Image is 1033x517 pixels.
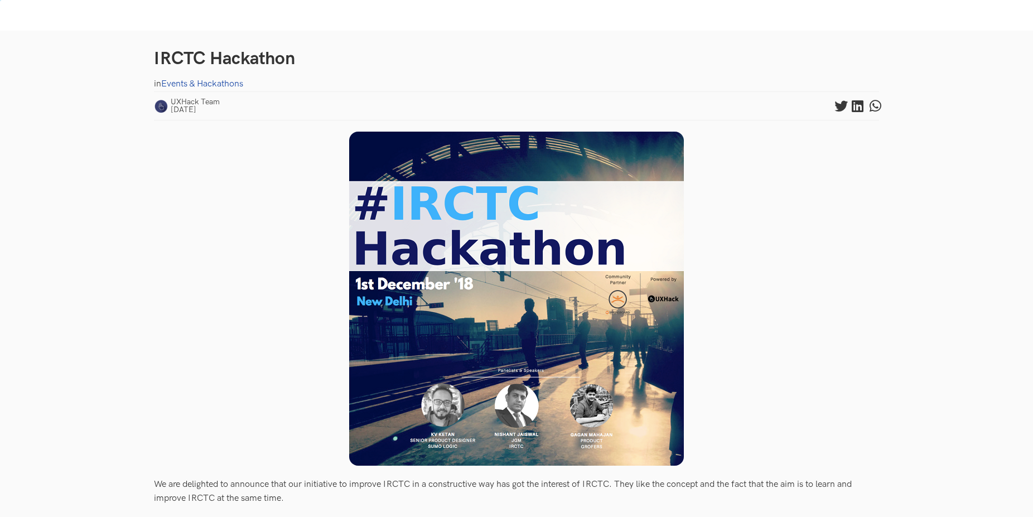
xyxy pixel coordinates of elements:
[154,50,879,68] h1: IRCTC Hackathon
[154,99,168,113] img: uxhack-favicon-tp-200.png
[161,79,243,89] a: Events & Hackathons
[349,132,684,466] img: IRCTC Hackathon | UXHack banner
[171,98,220,114] span: UXHack Team [DATE]
[154,80,879,89] div: in
[154,473,879,509] div: We are delighted to announce that our initiative to improve IRCTC in a constructive way has got t...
